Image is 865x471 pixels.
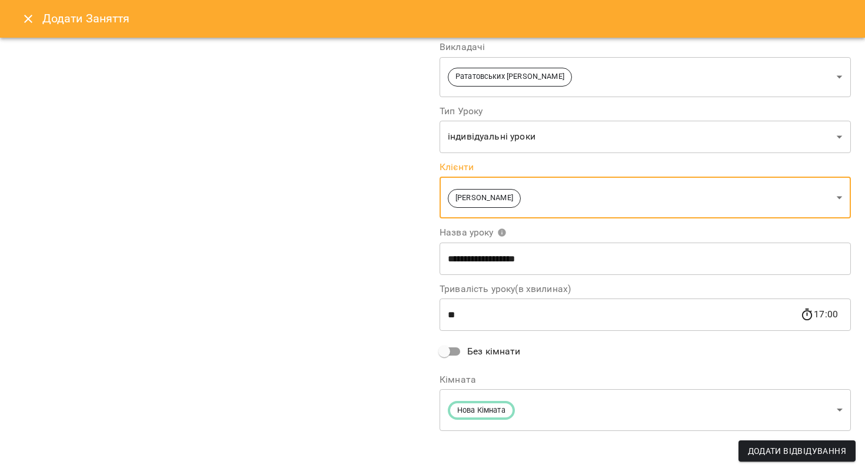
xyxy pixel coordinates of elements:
[440,228,507,237] span: Назва уроку
[450,405,513,416] span: Нова Кімната
[440,375,851,384] label: Кімната
[448,71,571,82] span: Рататовських [PERSON_NAME]
[440,284,851,294] label: Тривалість уроку(в хвилинах)
[748,444,846,458] span: Додати Відвідування
[440,162,851,172] label: Клієнти
[448,193,520,204] span: [PERSON_NAME]
[497,228,507,237] svg: Вкажіть назву уроку або виберіть клієнтів
[440,177,851,218] div: [PERSON_NAME]
[440,389,851,431] div: Нова Кімната
[440,121,851,154] div: індивідуальні уроки
[440,107,851,116] label: Тип Уроку
[42,9,851,28] h6: Додати Заняття
[14,5,42,33] button: Close
[440,42,851,52] label: Викладачі
[440,57,851,97] div: Рататовських [PERSON_NAME]
[738,440,856,462] button: Додати Відвідування
[467,344,521,359] span: Без кімнати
